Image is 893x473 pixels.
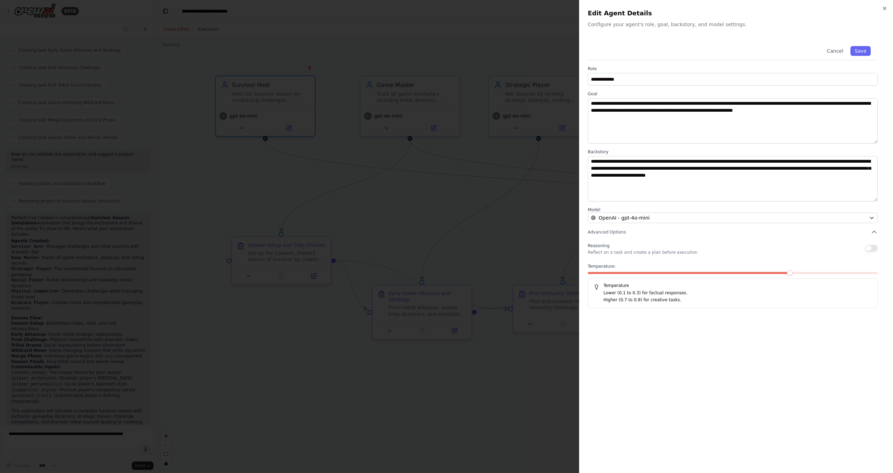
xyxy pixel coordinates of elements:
[594,283,872,288] h5: Temperature
[588,229,878,236] button: Advanced Options
[588,8,885,18] h2: Edit Agent Details
[588,149,878,155] label: Backstory
[588,207,878,213] label: Model
[588,264,616,269] span: Temperature:
[603,297,872,304] p: Higher (0.7 to 0.9) for creative tasks.
[588,243,609,248] span: Reasoning
[588,66,878,72] label: Role
[850,46,871,56] button: Save
[599,214,650,221] span: OpenAI - gpt-4o-mini
[588,213,878,223] button: OpenAI - gpt-4o-mini
[588,250,697,255] p: Reflect on a task and create a plan before execution
[823,46,847,56] button: Cancel
[588,229,626,235] span: Advanced Options
[603,290,872,297] p: Lower (0.1 to 0.3) for factual responses.
[588,91,878,97] label: Goal
[588,21,885,28] p: Configure your agent's role, goal, backstory, and model settings.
